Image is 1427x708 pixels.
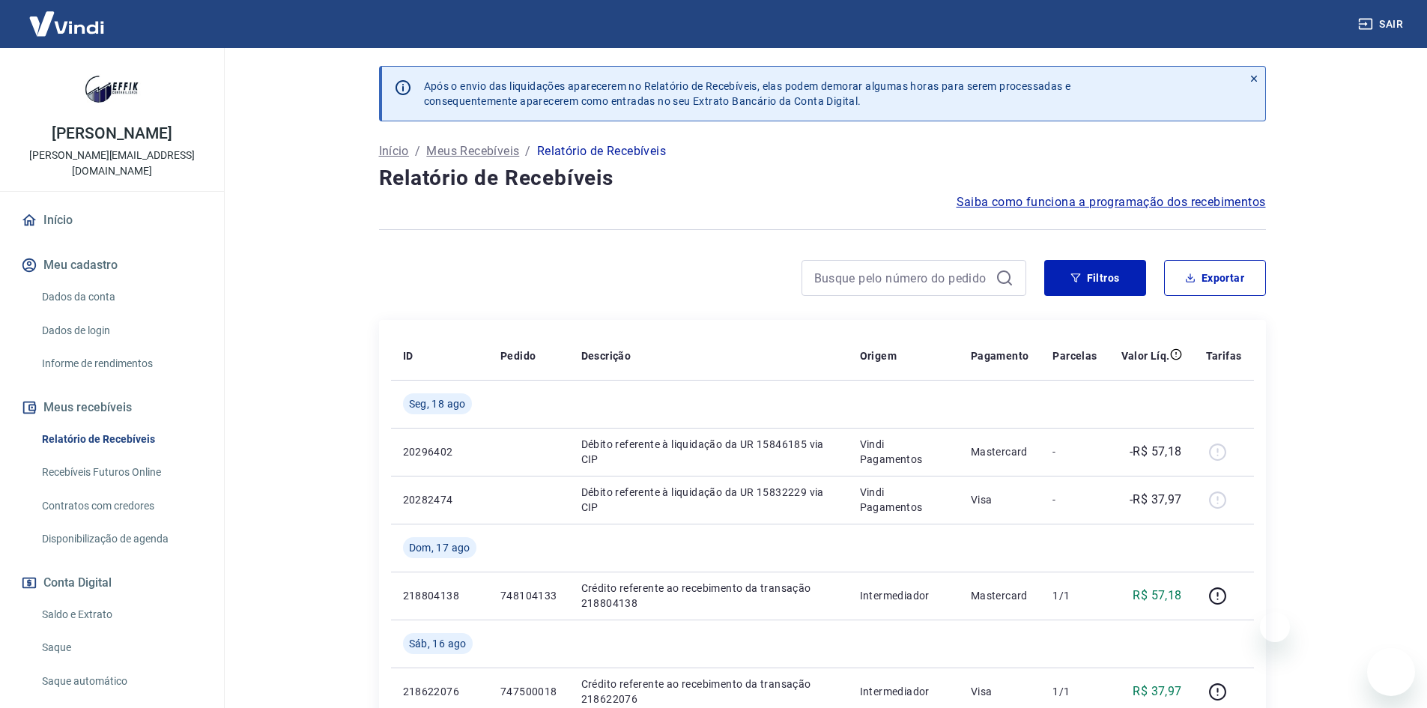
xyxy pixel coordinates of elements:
p: Vindi Pagamentos [860,485,947,515]
p: -R$ 57,18 [1130,443,1182,461]
p: Descrição [581,348,631,363]
p: 747500018 [500,684,557,699]
img: Vindi [18,1,115,46]
a: Relatório de Recebíveis [36,424,206,455]
p: Após o envio das liquidações aparecerem no Relatório de Recebíveis, elas podem demorar algumas ho... [424,79,1071,109]
a: Contratos com credores [36,491,206,521]
a: Informe de rendimentos [36,348,206,379]
p: 748104133 [500,588,557,603]
a: Saiba como funciona a programação dos recebimentos [957,193,1266,211]
a: Início [18,204,206,237]
span: Dom, 17 ago [409,540,470,555]
h4: Relatório de Recebíveis [379,163,1266,193]
p: 218622076 [403,684,476,699]
a: Saque automático [36,666,206,697]
p: 218804138 [403,588,476,603]
button: Filtros [1044,260,1146,296]
p: 1/1 [1052,684,1097,699]
p: Pedido [500,348,536,363]
p: Valor Líq. [1121,348,1170,363]
a: Dados de login [36,315,206,346]
p: [PERSON_NAME][EMAIL_ADDRESS][DOMAIN_NAME] [12,148,212,179]
p: Parcelas [1052,348,1097,363]
a: Saldo e Extrato [36,599,206,630]
button: Meus recebíveis [18,391,206,424]
p: Origem [860,348,897,363]
p: ID [403,348,413,363]
span: Seg, 18 ago [409,396,466,411]
p: Relatório de Recebíveis [537,142,666,160]
p: / [525,142,530,160]
button: Meu cadastro [18,249,206,282]
a: Início [379,142,409,160]
a: Disponibilização de agenda [36,524,206,554]
p: Visa [971,492,1029,507]
p: Débito referente à liquidação da UR 15832229 via CIP [581,485,836,515]
p: Vindi Pagamentos [860,437,947,467]
p: Pagamento [971,348,1029,363]
p: [PERSON_NAME] [52,126,172,142]
p: 1/1 [1052,588,1097,603]
a: Dados da conta [36,282,206,312]
p: Intermediador [860,684,947,699]
input: Busque pelo número do pedido [814,267,990,289]
button: Exportar [1164,260,1266,296]
button: Sair [1355,10,1409,38]
p: / [415,142,420,160]
a: Meus Recebíveis [426,142,519,160]
p: 20296402 [403,444,476,459]
p: Intermediador [860,588,947,603]
iframe: Fechar mensagem [1260,612,1290,642]
p: - [1052,492,1097,507]
p: Crédito referente ao recebimento da transação 218804138 [581,581,836,611]
span: Sáb, 16 ago [409,636,467,651]
p: Débito referente à liquidação da UR 15846185 via CIP [581,437,836,467]
img: 25489869-d7d1-4209-91d1-72ab6d31093b.jpeg [82,60,142,120]
a: Saque [36,632,206,663]
a: Recebíveis Futuros Online [36,457,206,488]
iframe: Botão para abrir a janela de mensagens [1367,648,1415,696]
p: Tarifas [1206,348,1242,363]
p: R$ 57,18 [1133,587,1181,605]
p: Visa [971,684,1029,699]
p: Mastercard [971,588,1029,603]
p: Crédito referente ao recebimento da transação 218622076 [581,677,836,707]
p: -R$ 37,97 [1130,491,1182,509]
p: - [1052,444,1097,459]
button: Conta Digital [18,566,206,599]
p: R$ 37,97 [1133,683,1181,701]
p: Mastercard [971,444,1029,459]
p: 20282474 [403,492,476,507]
